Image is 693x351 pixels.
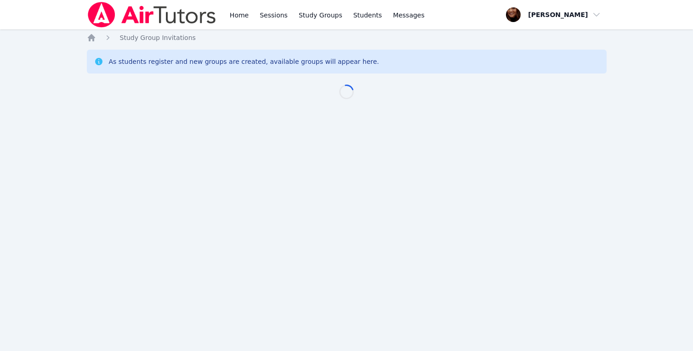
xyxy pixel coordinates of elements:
div: As students register and new groups are created, available groups will appear here. [109,57,379,66]
img: Air Tutors [87,2,217,28]
nav: Breadcrumb [87,33,607,42]
a: Study Group Invitations [120,33,196,42]
span: Study Group Invitations [120,34,196,41]
span: Messages [393,11,425,20]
